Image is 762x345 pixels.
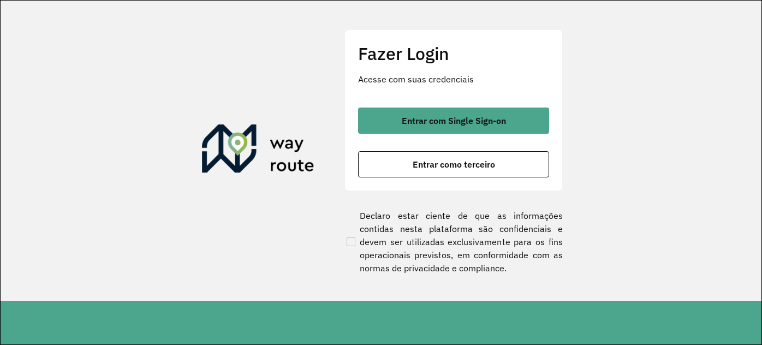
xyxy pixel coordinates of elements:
img: Roteirizador AmbevTech [202,124,314,177]
span: Entrar como terceiro [413,160,495,169]
button: button [358,108,549,134]
span: Entrar com Single Sign-on [402,116,506,125]
p: Acesse com suas credenciais [358,73,549,86]
h2: Fazer Login [358,43,549,64]
label: Declaro estar ciente de que as informações contidas nesta plataforma são confidenciais e devem se... [344,209,563,275]
button: button [358,151,549,177]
